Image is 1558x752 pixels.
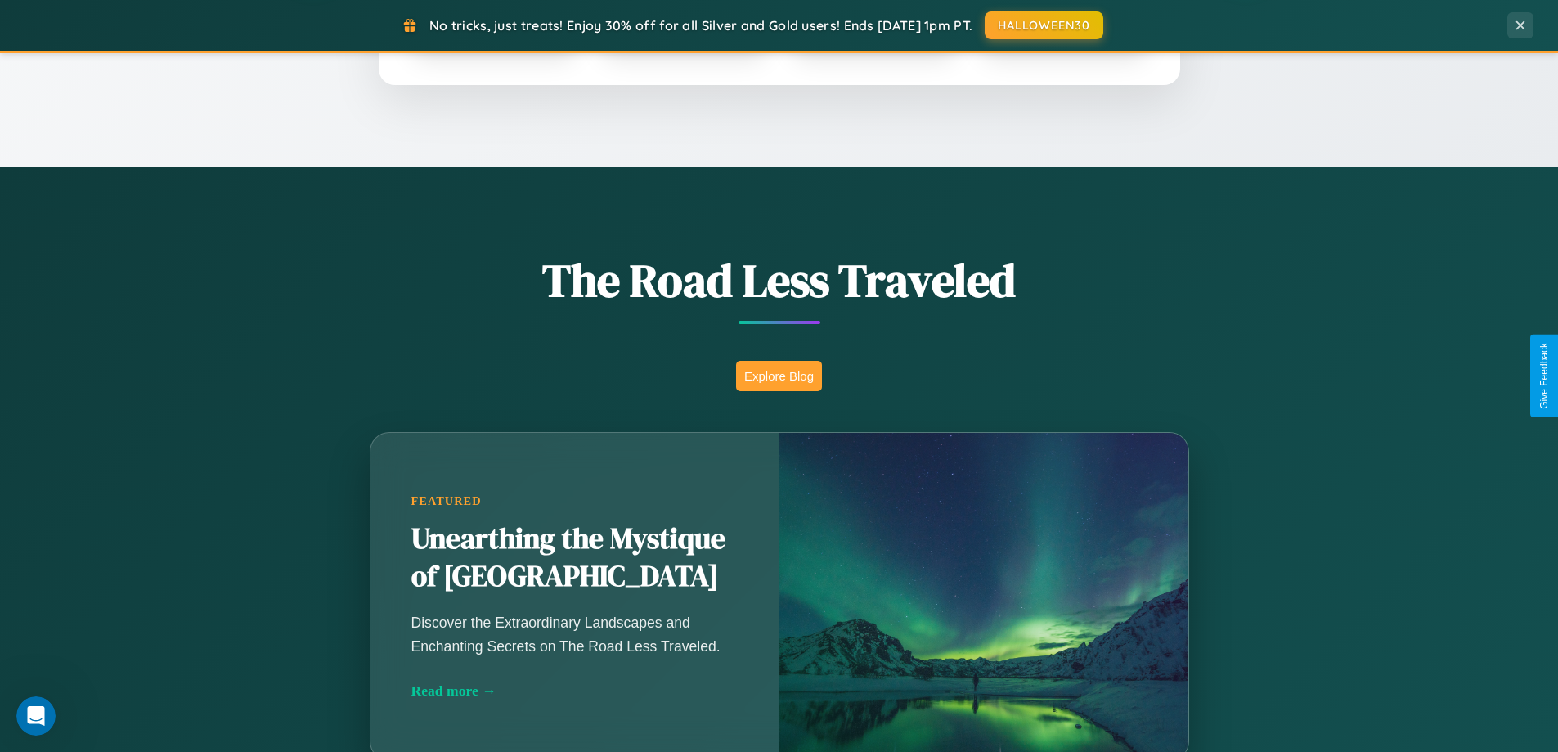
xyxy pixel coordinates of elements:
div: Read more → [411,682,739,700]
div: Featured [411,494,739,508]
span: No tricks, just treats! Enjoy 30% off for all Silver and Gold users! Ends [DATE] 1pm PT. [429,17,972,34]
iframe: Intercom live chat [16,696,56,736]
button: Explore Blog [736,361,822,391]
button: HALLOWEEN30 [985,11,1103,39]
h1: The Road Less Traveled [289,249,1270,312]
p: Discover the Extraordinary Landscapes and Enchanting Secrets on The Road Less Traveled. [411,611,739,657]
h2: Unearthing the Mystique of [GEOGRAPHIC_DATA] [411,520,739,596]
div: Give Feedback [1538,343,1550,409]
